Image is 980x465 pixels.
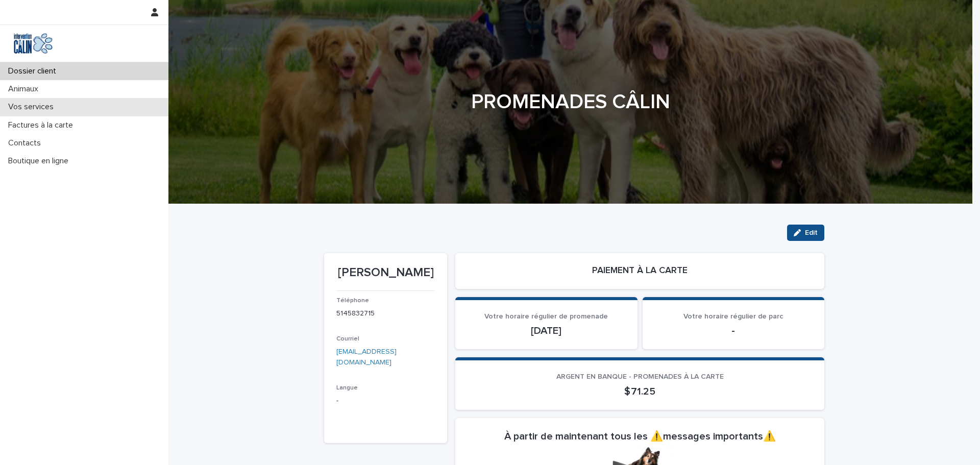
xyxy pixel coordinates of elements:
span: ARGENT EN BANQUE - PROMENADES À LA CARTE [556,373,724,380]
p: [DATE] [468,325,625,337]
span: Votre horaire régulier de promenade [484,313,608,320]
p: - [655,325,813,337]
span: Edit [805,229,818,236]
button: Edit [787,225,824,241]
span: Votre horaire régulier de parc [683,313,783,320]
p: $ 71.25 [468,385,812,398]
a: [EMAIL_ADDRESS][DOMAIN_NAME] [336,348,397,366]
span: Téléphone [336,298,369,304]
span: Courriel [336,336,359,342]
p: Vos services [4,102,62,112]
p: [PERSON_NAME] [336,265,435,280]
p: Boutique en ligne [4,156,77,166]
h2: À partir de maintenant tous les ⚠️messages importants⚠️ [504,430,776,443]
h2: PAIEMENT À LA CARTE [592,265,688,277]
p: Animaux [4,84,46,94]
p: - [336,396,435,406]
p: Contacts [4,138,49,148]
h1: PROMENADES CÂLIN [321,90,821,114]
span: Langue [336,385,358,391]
p: Factures à la carte [4,120,81,130]
a: 5145832715 [336,310,375,317]
img: Y0SYDZVsQvbSeSFpbQoq [8,33,58,54]
p: Dossier client [4,66,64,76]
